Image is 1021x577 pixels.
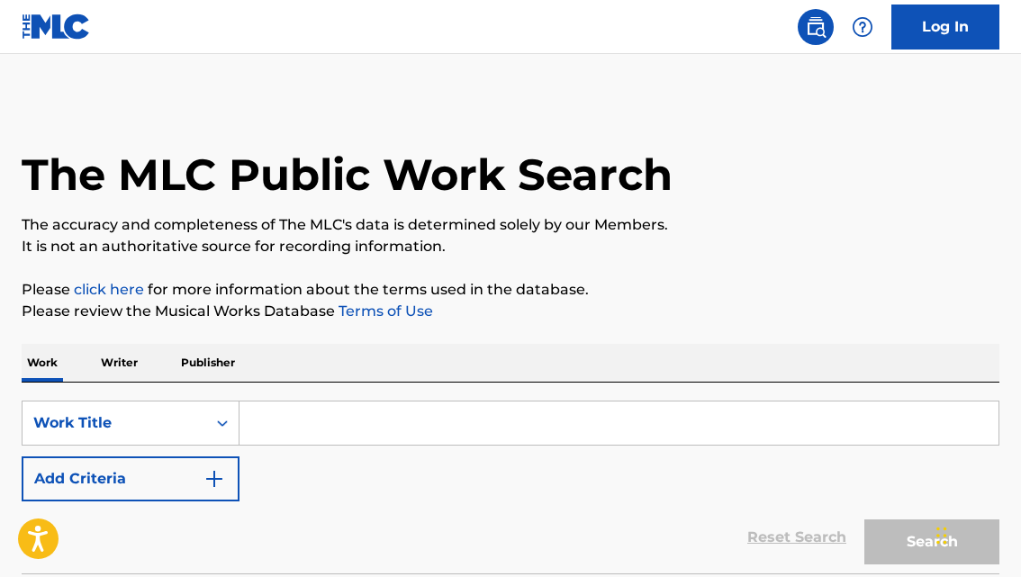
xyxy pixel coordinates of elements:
a: Log In [891,5,999,50]
p: The accuracy and completeness of The MLC's data is determined solely by our Members. [22,214,999,236]
p: Please review the Musical Works Database [22,301,999,322]
img: 9d2ae6d4665cec9f34b9.svg [203,468,225,490]
img: help [852,16,873,38]
p: Work [22,344,63,382]
h1: The MLC Public Work Search [22,148,673,202]
a: Terms of Use [335,302,433,320]
div: Help [845,9,881,45]
div: Work Title [33,412,195,434]
a: click here [74,281,144,298]
iframe: Chat Widget [931,491,1021,577]
p: It is not an authoritative source for recording information. [22,236,999,257]
p: Publisher [176,344,240,382]
a: Public Search [798,9,834,45]
div: Drag [936,509,947,563]
img: MLC Logo [22,14,91,40]
p: Please for more information about the terms used in the database. [22,279,999,301]
img: search [805,16,827,38]
form: Search Form [22,401,999,573]
p: Writer [95,344,143,382]
button: Add Criteria [22,456,239,501]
